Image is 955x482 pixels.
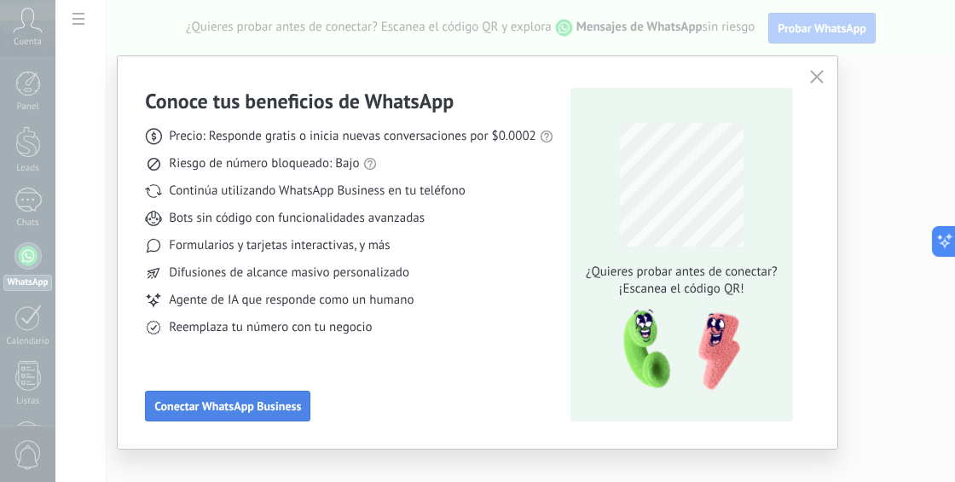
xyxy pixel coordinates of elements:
[169,155,359,172] span: Riesgo de número bloqueado: Bajo
[169,183,465,200] span: Continúa utilizando WhatsApp Business en tu teléfono
[169,237,390,254] span: Formularios y tarjetas interactivas, y más
[609,305,744,396] img: qr-pic-1x.png
[145,391,310,421] button: Conectar WhatsApp Business
[169,128,536,145] span: Precio: Responde gratis o inicia nuevas conversaciones por $0.0002
[169,210,425,227] span: Bots sin código con funcionalidades avanzadas
[154,400,301,412] span: Conectar WhatsApp Business
[581,264,782,281] span: ¿Quieres probar antes de conectar?
[169,264,409,282] span: Difusiones de alcance masivo personalizado
[145,88,454,114] h3: Conoce tus beneficios de WhatsApp
[169,292,414,309] span: Agente de IA que responde como un humano
[581,281,782,298] span: ¡Escanea el código QR!
[169,319,372,336] span: Reemplaza tu número con tu negocio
